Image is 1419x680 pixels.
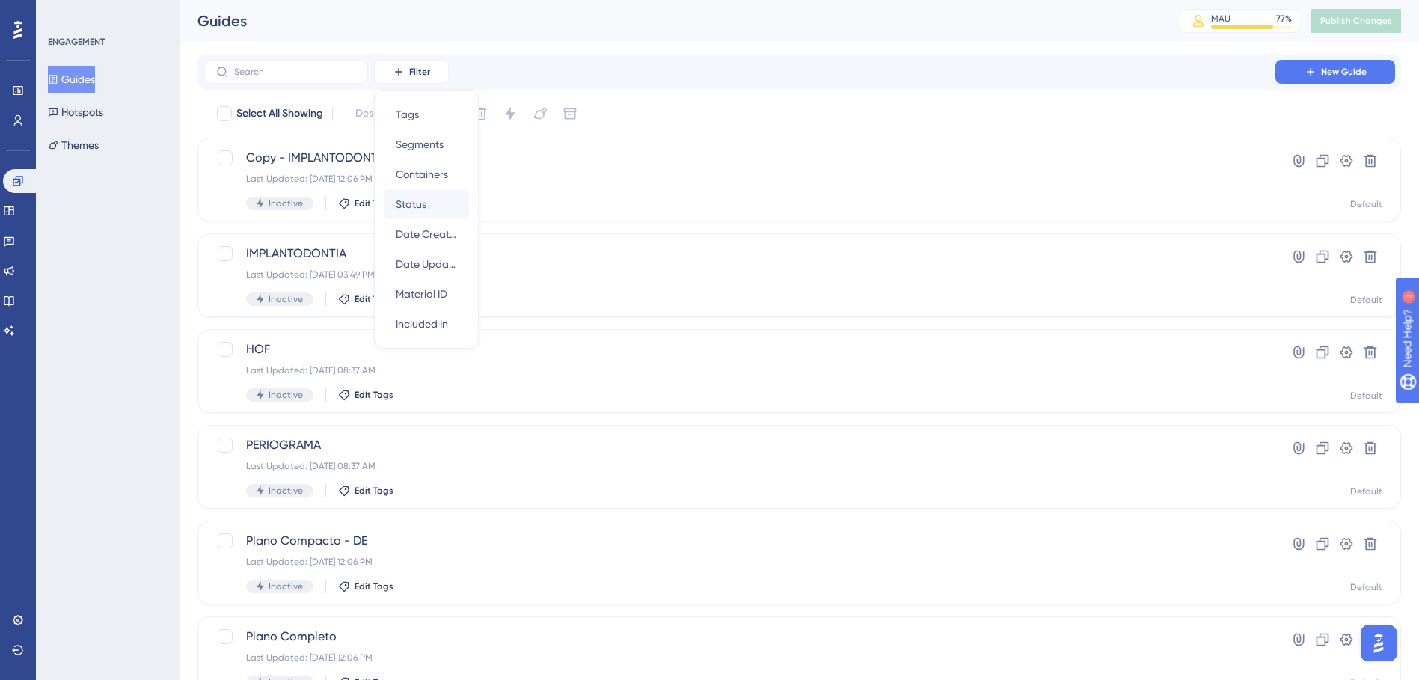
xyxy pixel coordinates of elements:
[48,66,95,93] button: Guides
[355,197,393,209] span: Edit Tags
[396,195,426,213] span: Status
[374,60,449,84] button: Filter
[269,581,303,592] span: Inactive
[342,100,411,127] button: Deselect
[1350,198,1382,210] div: Default
[396,135,444,153] span: Segments
[396,285,447,303] span: Material ID
[48,99,103,126] button: Hotspots
[197,10,1142,31] div: Guides
[384,189,469,219] button: Status
[396,255,457,273] span: Date Updated
[338,485,393,497] button: Edit Tags
[355,581,393,592] span: Edit Tags
[1311,9,1401,33] button: Publish Changes
[246,149,1233,167] span: Copy - IMPLANTODONTIA
[246,436,1233,454] span: PERIOGRAMA
[1356,621,1401,666] iframe: UserGuiding AI Assistant Launcher
[246,460,1233,472] div: Last Updated: [DATE] 08:37 AM
[246,556,1233,568] div: Last Updated: [DATE] 12:06 PM
[396,315,448,333] span: Included In
[246,652,1233,664] div: Last Updated: [DATE] 12:06 PM
[384,309,469,339] button: Included In
[269,293,303,305] span: Inactive
[246,245,1233,263] span: IMPLANTODONTIA
[246,364,1233,376] div: Last Updated: [DATE] 08:37 AM
[246,532,1233,550] span: Plano Compacto - DE
[338,581,393,592] button: Edit Tags
[384,159,469,189] button: Containers
[355,293,393,305] span: Edit Tags
[48,132,99,159] button: Themes
[338,197,393,209] button: Edit Tags
[384,279,469,309] button: Material ID
[384,249,469,279] button: Date Updated
[1276,13,1292,25] div: 77 %
[338,389,393,401] button: Edit Tags
[1321,66,1367,78] span: New Guide
[355,389,393,401] span: Edit Tags
[384,99,469,129] button: Tags
[48,36,105,48] div: ENGAGEMENT
[338,293,393,305] button: Edit Tags
[1275,60,1395,84] button: New Guide
[269,485,303,497] span: Inactive
[35,4,94,22] span: Need Help?
[269,197,303,209] span: Inactive
[1350,390,1382,402] div: Default
[355,485,393,497] span: Edit Tags
[384,219,469,249] button: Date Created
[355,105,397,123] span: Deselect
[236,105,323,123] span: Select All Showing
[396,165,448,183] span: Containers
[246,628,1233,646] span: Plano Completo
[269,389,303,401] span: Inactive
[1211,13,1230,25] div: MAU
[1350,486,1382,497] div: Default
[246,340,1233,358] span: HOF
[104,7,108,19] div: 3
[1350,581,1382,593] div: Default
[396,225,457,243] span: Date Created
[384,129,469,159] button: Segments
[246,173,1233,185] div: Last Updated: [DATE] 12:06 PM
[1320,15,1392,27] span: Publish Changes
[1350,294,1382,306] div: Default
[234,67,355,77] input: Search
[409,66,430,78] span: Filter
[396,105,419,123] span: Tags
[246,269,1233,281] div: Last Updated: [DATE] 03:49 PM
